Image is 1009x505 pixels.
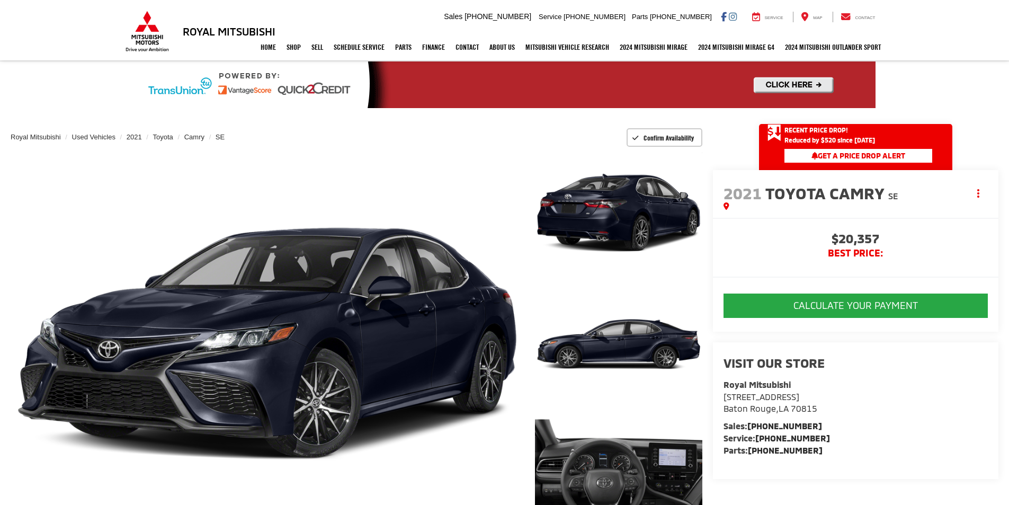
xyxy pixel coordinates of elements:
[535,282,702,407] a: Expand Photo 2
[390,34,417,60] a: Parts: Opens in a new tab
[977,189,979,198] span: dropdown dots
[724,294,988,318] button: CALCULATE YOUR PAYMENT
[724,433,830,443] strong: Service:
[888,191,898,201] span: SE
[184,133,204,141] a: Camry
[747,421,822,431] a: [PHONE_NUMBER]
[134,61,876,108] img: Quick2Credit
[765,183,888,202] span: Toyota Camry
[724,403,817,413] span: ,
[767,124,781,142] span: Get Price Drop Alert
[281,34,306,60] a: Shop
[755,433,830,443] a: [PHONE_NUMBER]
[306,34,328,60] a: Sell
[520,34,614,60] a: Mitsubishi Vehicle Research
[255,34,281,60] a: Home
[450,34,484,60] a: Contact
[444,12,462,21] span: Sales
[744,12,791,22] a: Service
[614,34,693,60] a: 2024 Mitsubishi Mirage
[724,232,988,248] span: $20,357
[644,134,694,142] span: Confirm Availability
[127,133,142,141] a: 2021
[533,280,703,409] img: 2021 Toyota Camry SE
[833,12,883,22] a: Contact
[784,126,848,135] span: Recent Price Drop!
[721,12,727,21] a: Facebook: Click to visit our Facebook page
[729,12,737,21] a: Instagram: Click to visit our Instagram page
[793,12,830,22] a: Map
[123,11,171,52] img: Mitsubishi
[780,34,886,60] a: 2024 Mitsubishi Outlander SPORT
[632,13,648,21] span: Parts
[811,151,905,160] span: Get a Price Drop Alert
[855,15,875,20] span: Contact
[779,403,789,413] span: LA
[484,34,520,60] a: About Us
[724,183,762,202] span: 2021
[724,445,823,455] strong: Parts:
[11,133,61,141] a: Royal Mitsubishi
[724,379,791,389] strong: Royal Mitsubishi
[627,128,702,147] button: Confirm Availability
[650,13,712,21] span: [PHONE_NUMBER]
[724,392,799,402] span: [STREET_ADDRESS]
[724,248,988,259] span: BEST PRICE:
[153,133,173,141] a: Toyota
[791,403,817,413] span: 70815
[183,25,275,37] h3: Royal Mitsubishi
[535,150,702,276] a: Expand Photo 1
[216,133,225,141] a: SE
[564,13,626,21] span: [PHONE_NUMBER]
[765,15,783,20] span: Service
[724,356,988,370] h2: Visit our Store
[724,403,776,413] span: Baton Rouge
[759,124,952,137] a: Get Price Drop Alert Recent Price Drop!
[969,184,988,202] button: Actions
[465,12,531,21] span: [PHONE_NUMBER]
[693,34,780,60] a: 2024 Mitsubishi Mirage G4
[813,15,822,20] span: Map
[72,133,115,141] a: Used Vehicles
[539,13,561,21] span: Service
[417,34,450,60] a: Finance
[328,34,390,60] a: Schedule Service: Opens in a new tab
[724,421,822,431] strong: Sales:
[533,149,703,277] img: 2021 Toyota Camry SE
[784,137,932,144] span: Reduced by $520 since [DATE]
[724,392,817,414] a: [STREET_ADDRESS] Baton Rouge,LA 70815
[748,445,823,455] a: [PHONE_NUMBER]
